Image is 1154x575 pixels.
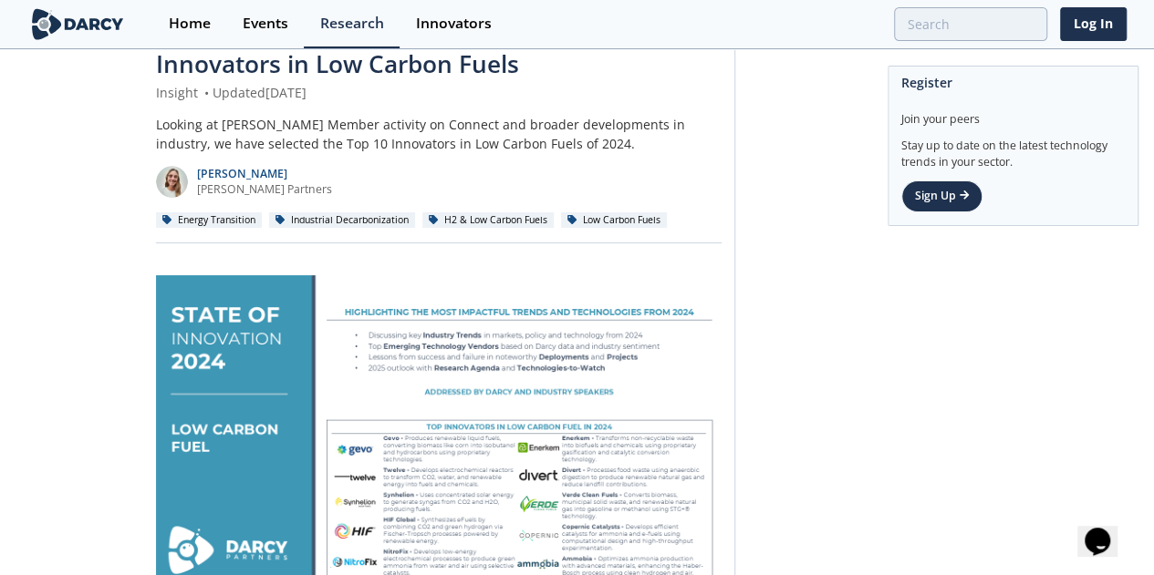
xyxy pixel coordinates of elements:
div: Industrial Decarbonization [269,212,416,229]
p: [PERSON_NAME] Partners [197,181,332,198]
div: Low Carbon Fuels [561,212,668,229]
span: • [202,84,213,101]
div: Stay up to date on the latest technology trends in your sector. [901,128,1125,170]
div: Looking at [PERSON_NAME] Member activity on Connect and broader developments in industry, we have... [156,115,722,153]
div: Innovators [416,16,492,31]
div: Insight Updated [DATE] [156,83,722,102]
div: Events [243,16,288,31]
input: Advanced Search [894,7,1047,41]
div: Register [901,67,1125,98]
div: Join your peers [901,98,1125,128]
a: Sign Up [901,180,982,211]
p: [PERSON_NAME] [197,166,332,182]
iframe: chat widget [1077,502,1136,557]
img: logo-wide.svg [28,8,128,40]
div: Research [320,16,384,31]
div: Energy Transition [156,212,263,229]
div: H2 & Low Carbon Fuels [422,212,555,229]
a: Log In [1060,7,1127,41]
div: Home [169,16,211,31]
